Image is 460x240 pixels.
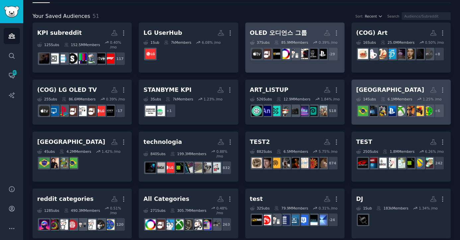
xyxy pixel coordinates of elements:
div: 0.39 % /mo [319,40,338,45]
div: Sort [355,14,363,19]
div: test [250,195,263,203]
img: MUTCoinSelling [376,158,387,168]
div: 250 Sub s [356,149,378,154]
img: Indiangamers [192,219,202,230]
img: IndieGaming [210,219,221,230]
span: Your Saved Audiences [33,12,90,21]
img: gadgets [76,106,87,116]
div: DJ [356,195,363,203]
img: interesting [86,219,96,230]
img: brasil [48,158,59,168]
img: AndroidWear [58,53,68,64]
div: 0.40 % /mo [110,40,127,49]
div: 882 Sub s [250,149,272,154]
img: cryptoleftists [307,158,318,168]
img: XboxBrasil [395,106,405,116]
img: LilJeffology [289,158,299,168]
img: g13 [317,158,327,168]
img: XboxGamers [173,219,184,230]
img: pcmasterrace [252,215,262,225]
div: + 24 [324,213,338,227]
div: Search [387,14,399,19]
div: 0.51 % /mo [110,206,127,215]
img: PcBuild [298,49,308,59]
div: 12.9M Members [276,97,310,101]
div: 32 Sub s [250,206,270,210]
div: + 1 [162,104,176,118]
div: 0.31 % /mo [319,206,338,210]
img: interestingasfuck [39,219,49,230]
img: bravia [104,106,115,116]
img: rockpainting [270,106,280,116]
div: + 832 [218,161,232,175]
a: (COG) LG OLED TV25Subs86.6MMembers0.39% /mo+17braviaLG_UserHubOLEDgadgets4kTVpsxMonitorsappletv [33,80,132,125]
img: LG_UserHub [95,106,105,116]
a: DJ1Sub183kMembers1.34% /moBeatmatch [351,189,451,239]
img: jogatina [414,106,424,116]
div: + 518 [324,104,338,118]
div: 1.25 % /mo [423,97,442,101]
img: ThinkCat [155,162,165,173]
a: STANBYME KPI3Subs7kMembers1.23% /mo+1androiddesignGalaxyA50 [139,80,238,125]
div: + 6 [430,104,444,118]
a: [GEOGRAPHIC_DATA]4Subs4.2MMembers1.42% /mobrasilivreItHadToBeBrazilbrasilBrazil [33,132,132,182]
div: 7k Members [164,40,191,45]
div: 305.7M Members [170,206,206,215]
img: ItHadToBeBrazil [58,158,68,168]
img: Monitors [48,106,59,116]
img: suggestapc [201,219,211,230]
div: 152.5M Members [64,40,100,49]
input: Audience/Subreddit [402,12,451,20]
img: gamesEcultura [404,106,415,116]
img: CozyPlaces [376,49,387,59]
img: XMG_gg [173,162,184,173]
img: GED [289,215,299,225]
img: AppleTVPlus [95,53,105,64]
div: 16 Sub s [356,40,376,45]
img: oled_monitors [279,49,290,59]
img: Borderlands3Exchange [414,158,424,168]
img: DesignPorn [386,49,396,59]
img: adobeanimate [261,106,271,116]
div: + 242 [430,156,444,170]
img: Damnthatsinteresting [48,219,59,230]
div: reddit categories [37,195,94,203]
div: 0.48 % /mo [216,206,234,215]
img: buildapc [289,49,299,59]
img: PS5pro [317,49,327,59]
img: FujiGFX [289,106,299,116]
img: SamsungFrameTV [67,53,77,64]
img: mildlyinteresting [58,219,68,230]
div: 85.9M Members [274,40,308,45]
img: interiordecorating [358,49,368,59]
div: 6.08 % /mo [202,40,221,45]
div: 490.3M Members [64,206,100,215]
div: ART_LISTUP [250,86,288,94]
div: TEST2 [250,138,270,146]
div: 128 Sub s [37,206,59,215]
div: technologia [143,138,182,146]
div: KPI subreddit [37,29,82,37]
a: LG UserHub1Sub7kMembers6.08% /moLG_UserHub [139,23,238,73]
img: TVTooSmall [48,53,59,64]
img: gayfortodd [261,158,271,168]
span: Recent [365,14,377,19]
img: MechKeyboards [183,162,193,173]
div: 86.6M Members [62,97,96,101]
img: XMG_gg [404,158,415,168]
div: 37 Sub s [250,40,270,45]
img: usertesting [298,215,308,225]
img: OLED [86,106,96,116]
div: 0.50 % /mo [425,40,444,45]
a: OLED 오디언스 그룹37Subs85.9MMembers0.39% /mo+29PS5proPC_BuildersPcBuildbuildapcoled_monitorspcmasterra... [245,23,345,73]
div: + 8 [430,47,444,61]
img: Heartstopper [423,158,433,168]
div: 1.23 % /mo [203,97,222,101]
img: playstationbrasil [386,106,396,116]
img: LifeProTips [104,219,115,230]
img: brasilivre [358,106,368,116]
a: All Categories271Subs305.7MMembers0.48% /mo+263IndieGamingsuggestapcIndiangamersbuildapcmonitorsX... [139,189,238,239]
img: desksetup [261,215,271,225]
img: super_gt [358,158,368,168]
img: Beatmatch [358,215,368,225]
